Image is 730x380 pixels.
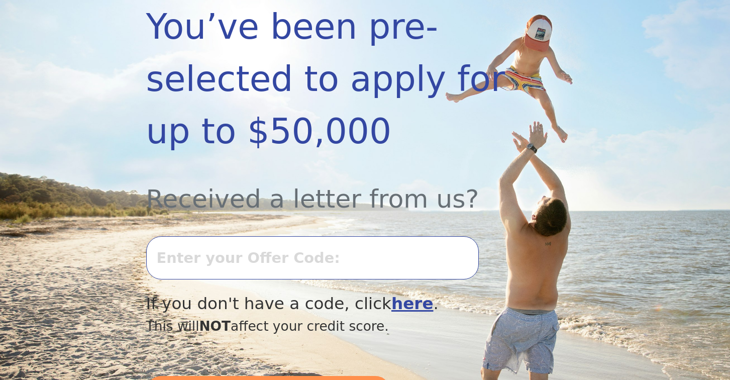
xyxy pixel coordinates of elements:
[146,1,518,157] div: You’ve been pre-selected to apply for up to $50,000
[391,294,434,313] a: here
[146,236,479,279] input: Enter your Offer Code:
[146,292,518,316] div: If you don't have a code, click .
[199,318,231,334] span: NOT
[146,157,518,218] div: Received a letter from us?
[146,316,518,336] div: This will affect your credit score.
